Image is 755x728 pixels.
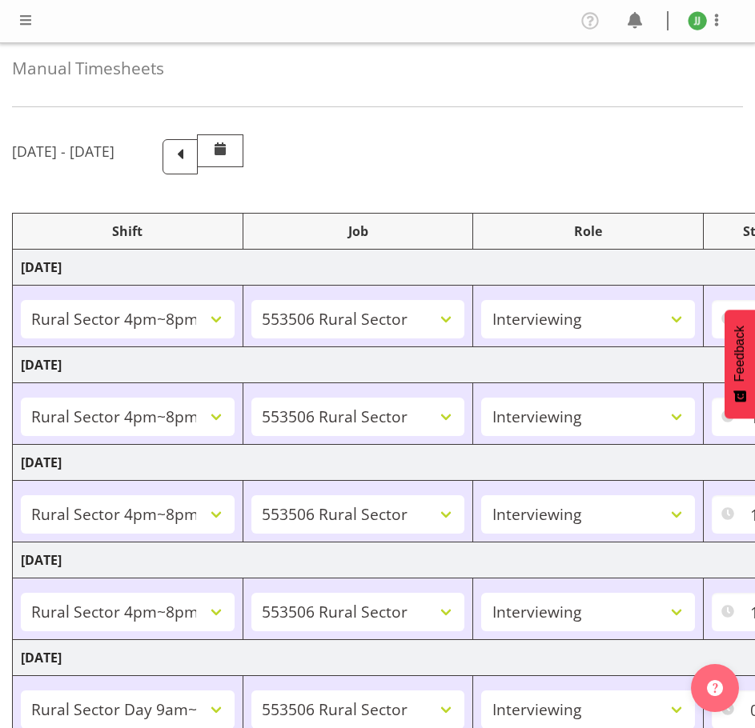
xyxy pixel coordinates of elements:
img: help-xxl-2.png [707,680,723,696]
img: joshua-joel11891.jpg [688,11,707,30]
h5: [DATE] - [DATE] [12,142,114,160]
div: Job [251,222,465,241]
span: Feedback [733,326,747,382]
div: Shift [21,222,235,241]
button: Feedback - Show survey [725,310,755,418]
h4: Manual Timesheets [12,59,743,78]
div: Role [481,222,695,241]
